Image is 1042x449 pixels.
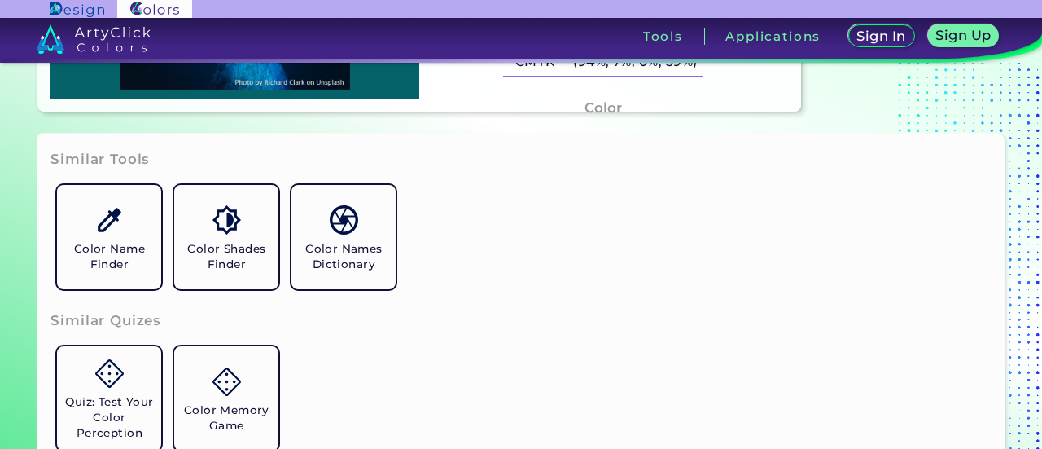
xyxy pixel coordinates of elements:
[212,368,241,396] img: icon_game.svg
[50,150,150,169] h3: Similar Tools
[938,29,988,42] h5: Sign Up
[63,241,155,272] h5: Color Name Finder
[285,178,402,296] a: Color Names Dictionary
[95,359,124,388] img: icon_game.svg
[859,30,904,42] h5: Sign In
[643,30,683,42] h3: Tools
[63,394,155,441] h5: Quiz: Test Your Color Perception
[930,26,996,47] a: Sign Up
[298,241,389,272] h5: Color Names Dictionary
[330,205,358,234] img: icon_color_names_dictionary.svg
[212,205,241,234] img: icon_color_shades.svg
[37,24,151,54] img: logo_artyclick_colors_white.svg
[95,205,124,234] img: icon_color_name_finder.svg
[50,2,104,17] img: ArtyClick Design logo
[181,403,272,434] h5: Color Memory Game
[168,178,285,296] a: Color Shades Finder
[50,311,161,331] h3: Similar Quizes
[725,30,821,42] h3: Applications
[181,241,272,272] h5: Color Shades Finder
[584,96,622,120] h4: Color
[852,26,912,47] a: Sign In
[50,178,168,296] a: Color Name Finder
